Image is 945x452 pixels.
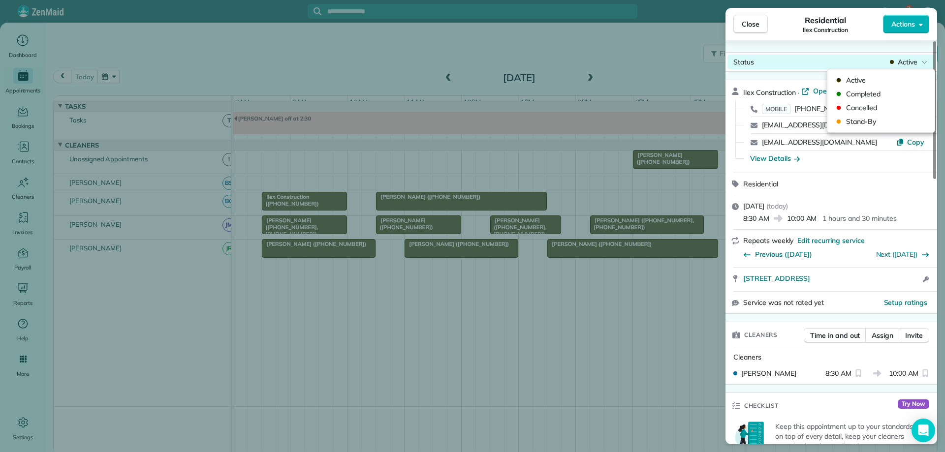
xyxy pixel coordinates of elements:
[920,273,931,285] button: Open access information
[744,401,779,411] span: Checklist
[896,137,924,147] button: Copy
[846,103,929,113] span: Cancelled
[743,249,812,259] button: Previous ([DATE])
[755,249,812,259] span: Previous ([DATE])
[846,117,929,126] span: Stand-By
[742,19,759,29] span: Close
[796,89,801,96] span: ·
[876,249,930,259] button: Next ([DATE])
[846,75,929,85] span: Active
[813,86,853,96] span: Open profile
[876,250,918,259] a: Next ([DATE])
[905,331,923,340] span: Invite
[805,14,847,26] span: Residential
[743,236,793,245] span: Repeats weekly
[741,368,796,378] span: [PERSON_NAME]
[865,328,900,343] button: Assign
[733,58,754,66] span: Status
[804,328,866,343] button: Time in and out
[743,273,810,283] span: [STREET_ADDRESS]
[891,19,915,29] span: Actions
[884,298,928,307] button: Setup ratings
[733,353,761,362] span: Cleaners
[907,138,924,147] span: Copy
[762,104,790,114] span: MOBILE
[787,213,817,223] span: 10:00 AM
[743,273,920,283] a: [STREET_ADDRESS]
[743,180,778,188] span: Residential
[762,121,877,129] a: [EMAIL_ADDRESS][DOMAIN_NAME]
[743,88,796,97] span: Ilex Construction
[912,419,935,442] div: Open Intercom Messenger
[810,331,860,340] span: Time in and out
[743,298,824,308] span: Service was not rated yet
[750,153,800,163] button: View Details
[733,15,768,33] button: Close
[898,399,929,409] span: Try Now
[797,236,864,245] span: Edit recurring service
[743,213,769,223] span: 8:30 AM
[766,202,788,211] span: ( today )
[803,26,848,34] span: Ilex Construction
[884,298,928,307] span: Setup ratings
[889,368,919,378] span: 10:00 AM
[743,202,764,211] span: [DATE]
[762,138,877,147] a: [EMAIL_ADDRESS][DOMAIN_NAME]
[794,104,855,113] span: [PHONE_NUMBER]
[846,89,929,99] span: Completed
[899,328,929,343] button: Invite
[744,330,777,340] span: Cleaners
[822,213,896,223] p: 1 hours and 30 minutes
[825,368,851,378] span: 8:30 AM
[801,86,853,96] a: Open profile
[762,104,855,114] a: MOBILE[PHONE_NUMBER]
[872,331,893,340] span: Assign
[775,422,931,451] p: Keep this appointment up to your standards. Stay on top of every detail, keep your cleaners organ...
[898,57,917,67] span: Active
